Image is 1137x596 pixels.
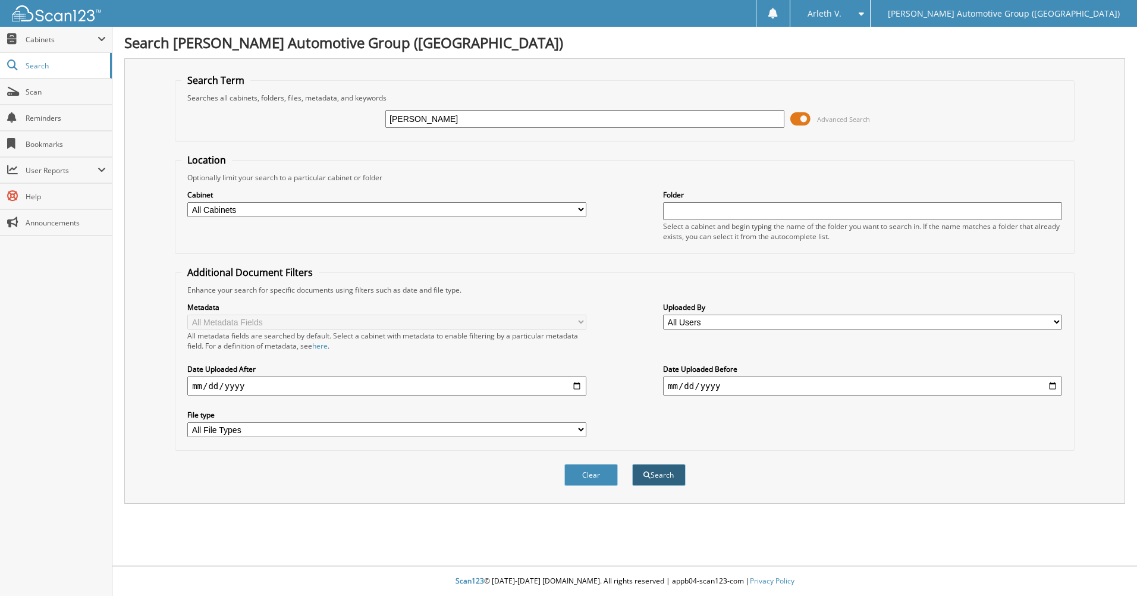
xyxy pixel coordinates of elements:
[663,302,1062,312] label: Uploaded By
[26,165,98,175] span: User Reports
[26,113,106,123] span: Reminders
[456,576,484,586] span: Scan123
[26,192,106,202] span: Help
[26,139,106,149] span: Bookmarks
[632,464,686,486] button: Search
[187,364,586,374] label: Date Uploaded After
[181,285,1068,295] div: Enhance your search for specific documents using filters such as date and file type.
[187,190,586,200] label: Cabinet
[750,576,794,586] a: Privacy Policy
[12,5,101,21] img: scan123-logo-white.svg
[187,377,586,396] input: start
[181,172,1068,183] div: Optionally limit your search to a particular cabinet or folder
[26,87,106,97] span: Scan
[26,218,106,228] span: Announcements
[181,266,319,279] legend: Additional Document Filters
[817,115,870,124] span: Advanced Search
[312,341,328,351] a: here
[187,302,586,312] label: Metadata
[663,190,1062,200] label: Folder
[181,93,1068,103] div: Searches all cabinets, folders, files, metadata, and keywords
[26,61,104,71] span: Search
[663,221,1062,241] div: Select a cabinet and begin typing the name of the folder you want to search in. If the name match...
[808,10,841,17] span: Arleth V.
[888,10,1120,17] span: [PERSON_NAME] Automotive Group ([GEOGRAPHIC_DATA])
[181,153,232,167] legend: Location
[181,74,250,87] legend: Search Term
[187,331,586,351] div: All metadata fields are searched by default. Select a cabinet with metadata to enable filtering b...
[564,464,618,486] button: Clear
[663,377,1062,396] input: end
[187,410,586,420] label: File type
[663,364,1062,374] label: Date Uploaded Before
[124,33,1125,52] h1: Search [PERSON_NAME] Automotive Group ([GEOGRAPHIC_DATA])
[26,34,98,45] span: Cabinets
[112,567,1137,596] div: © [DATE]-[DATE] [DOMAIN_NAME]. All rights reserved | appb04-scan123-com |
